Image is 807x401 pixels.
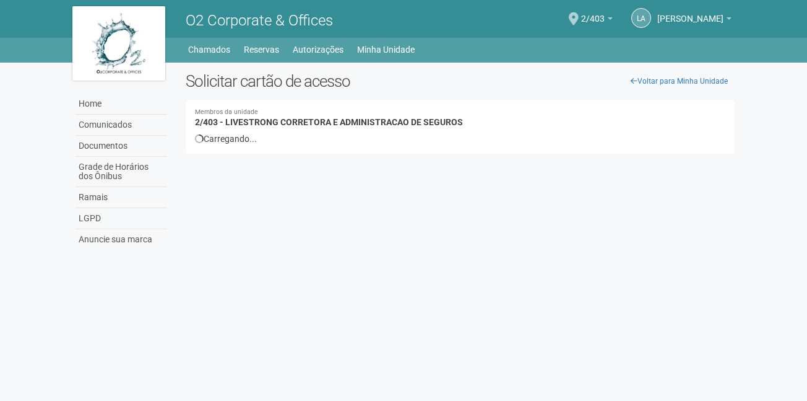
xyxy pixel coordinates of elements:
a: 2/403 [581,15,613,25]
a: Autorizações [293,41,343,58]
a: Minha Unidade [357,41,415,58]
a: Grade de Horários dos Ônibus [76,157,167,187]
a: Comunicados [76,115,167,136]
a: Reservas [244,41,279,58]
a: LA [631,8,651,28]
span: O2 Corporate & Offices [186,12,333,29]
a: LGPD [76,208,167,229]
img: logo.jpg [72,6,165,81]
a: [PERSON_NAME] [657,15,731,25]
h4: 2/403 - LIVESTRONG CORRETORA E ADMINISTRACAO DE SEGUROS [195,109,725,127]
a: Ramais [76,187,167,208]
h2: Solicitar cartão de acesso [186,72,735,90]
span: Luísa Antunes de Mesquita [657,2,723,24]
a: Documentos [76,136,167,157]
a: Chamados [188,41,230,58]
div: Carregando... [195,133,725,144]
a: Home [76,94,167,115]
small: Membros da unidade [195,109,725,116]
a: Voltar para Minha Unidade [624,72,735,90]
span: 2/403 [581,2,605,24]
a: Anuncie sua marca [76,229,167,250]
